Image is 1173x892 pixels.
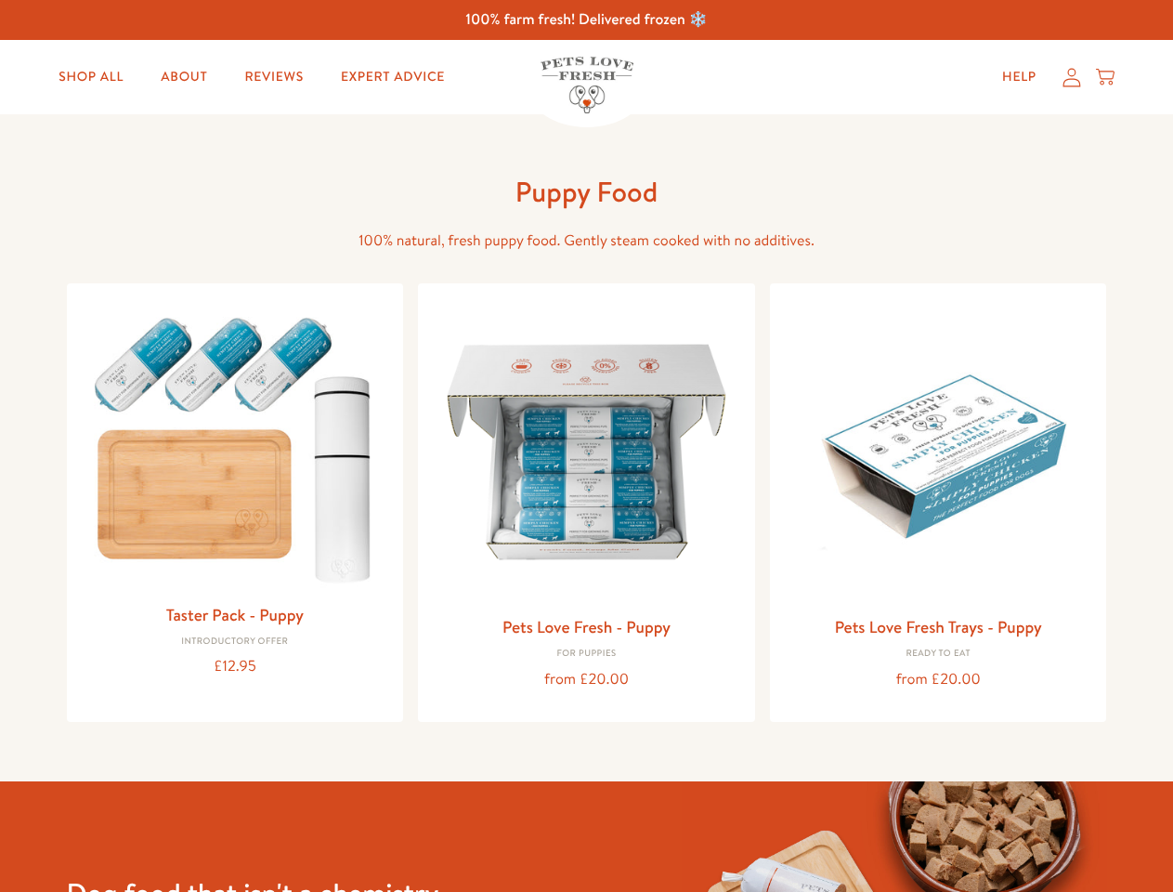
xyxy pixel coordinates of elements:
div: For puppies [433,649,740,660]
span: 100% natural, fresh puppy food. Gently steam cooked with no additives. [358,230,815,251]
h1: Puppy Food [290,174,884,210]
div: from £20.00 [433,667,740,692]
a: About [146,59,222,96]
img: Pets Love Fresh Trays - Puppy [785,298,1092,606]
div: from £20.00 [785,667,1092,692]
div: Introductory Offer [82,636,389,648]
a: Reviews [229,59,318,96]
div: Ready to eat [785,649,1092,660]
a: Pets Love Fresh - Puppy [502,615,671,638]
a: Shop All [44,59,138,96]
a: Expert Advice [326,59,460,96]
img: Pets Love Fresh - Puppy [433,298,740,606]
img: Taster Pack - Puppy [82,298,389,593]
a: Taster Pack - Puppy [166,603,304,626]
a: Help [987,59,1051,96]
a: Pets Love Fresh Trays - Puppy [835,615,1042,638]
img: Pets Love Fresh [541,57,633,113]
div: £12.95 [82,654,389,679]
